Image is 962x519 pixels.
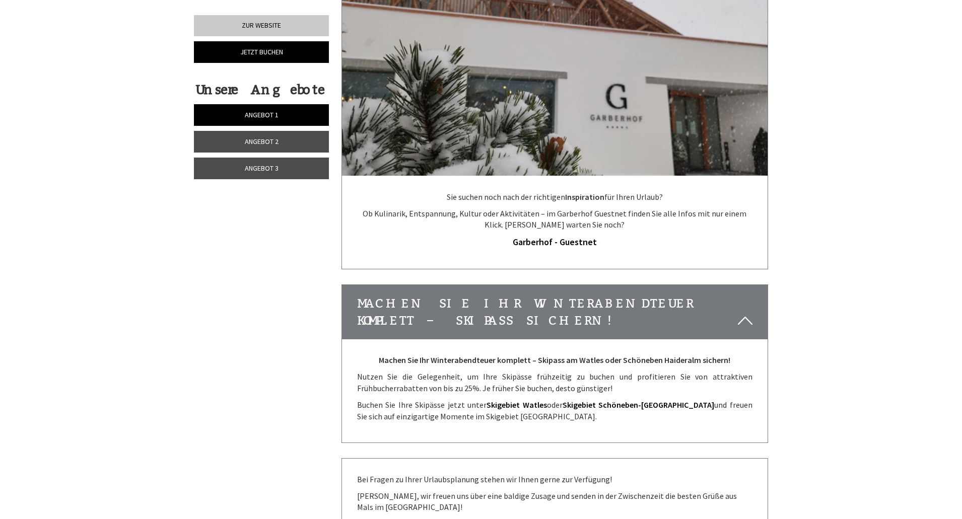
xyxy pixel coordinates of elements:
p: Nutzen Sie die Gelegenheit, um Ihre Skipässe frühzeitig zu buchen und profitieren Sie von attrakt... [357,371,753,394]
span: Angebot 2 [245,137,279,146]
strong: uestnet [565,236,597,248]
span: Angebot 3 [245,164,279,173]
a: Jetzt buchen [194,41,329,63]
span: Angebot 1 [245,110,279,119]
p: Buchen Sie Ihre Skipässe jetzt unter oder und freuen Sie sich auf einzigartige Momente im Skigebi... [357,399,753,422]
p: Ob Kulinarik, Entspannung, Kultur oder Aktivitäten – im Garberhof Guestnet finden Sie alle Infos ... [357,208,753,231]
a: Skigebiet Watles [487,400,547,410]
div: Machen Sie Ihr Winterabendteuer komplett – Skipass sichern! [342,285,768,340]
a: uestnet [565,237,597,247]
a: Skigebiet Schöneben-[GEOGRAPHIC_DATA] [563,400,715,410]
div: Unsere Angebote [194,81,326,99]
p: Sie suchen noch nach der richtigen für Ihren Urlaub? [357,191,753,203]
a: Garberhof - G [513,236,565,248]
strong: Machen Sie Ihr Winterabendteuer komplett – Skipass am Watles oder Schöneben Haideralm sichern! [379,355,730,365]
p: Bei Fragen zu Ihrer Urlaubsplanung stehen wir Ihnen gerne zur Verfügung! [357,474,753,485]
strong: Inspiration [565,192,604,202]
a: Zur Website [194,15,329,36]
p: [PERSON_NAME], wir freuen uns über eine baldige Zusage und senden in der Zwischenzeit die besten ... [357,490,753,513]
